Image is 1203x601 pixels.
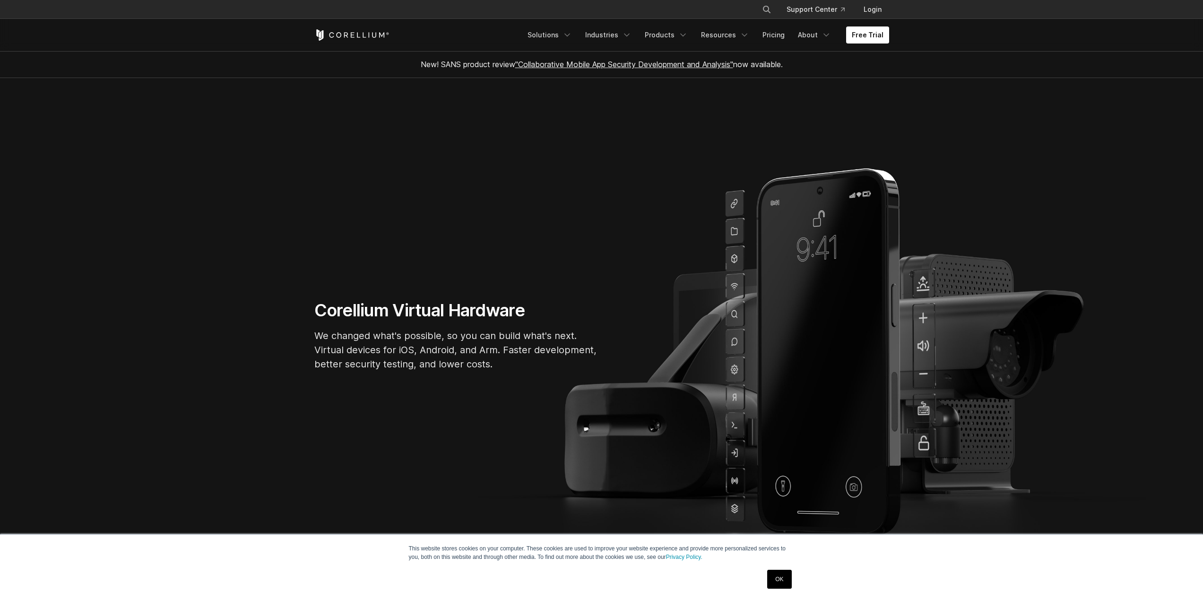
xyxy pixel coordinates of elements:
[758,1,775,18] button: Search
[314,300,598,321] h1: Corellium Virtual Hardware
[846,26,889,44] a: Free Trial
[421,60,783,69] span: New! SANS product review now available.
[792,26,837,44] a: About
[522,26,578,44] a: Solutions
[639,26,693,44] a: Products
[666,554,702,560] a: Privacy Policy.
[522,26,889,44] div: Navigation Menu
[409,544,795,561] p: This website stores cookies on your computer. These cookies are used to improve your website expe...
[856,1,889,18] a: Login
[314,29,389,41] a: Corellium Home
[515,60,733,69] a: "Collaborative Mobile App Security Development and Analysis"
[779,1,852,18] a: Support Center
[757,26,790,44] a: Pricing
[695,26,755,44] a: Resources
[751,1,889,18] div: Navigation Menu
[314,329,598,371] p: We changed what's possible, so you can build what's next. Virtual devices for iOS, Android, and A...
[767,570,791,589] a: OK
[580,26,637,44] a: Industries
